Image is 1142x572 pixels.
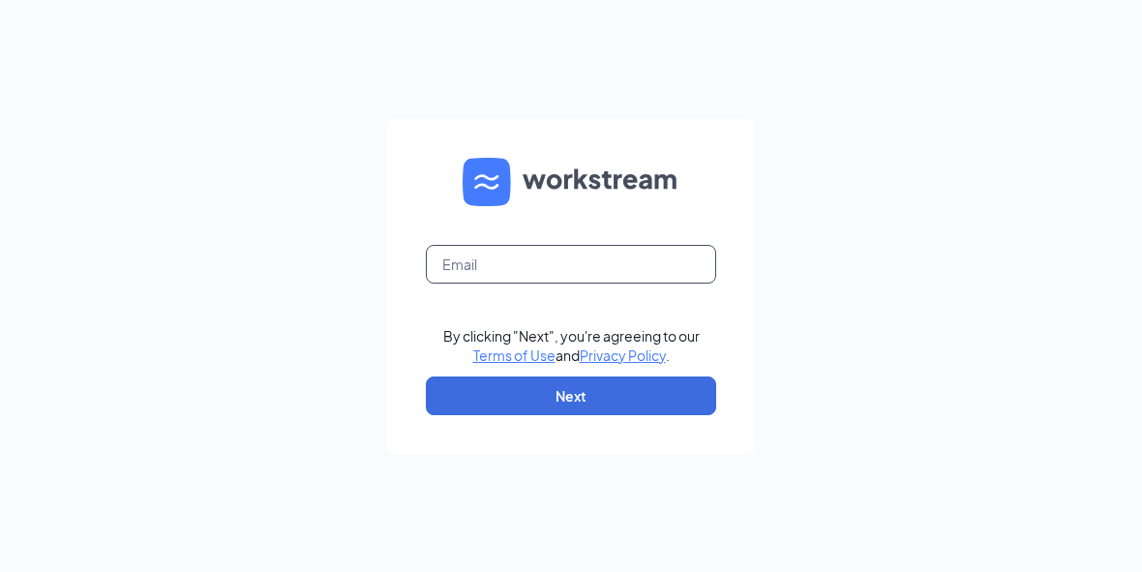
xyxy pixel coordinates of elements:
[426,245,716,284] input: Email
[580,346,666,364] a: Privacy Policy
[473,346,556,364] a: Terms of Use
[463,158,679,206] img: WS logo and Workstream text
[426,376,716,415] button: Next
[443,326,700,365] div: By clicking "Next", you're agreeing to our and .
